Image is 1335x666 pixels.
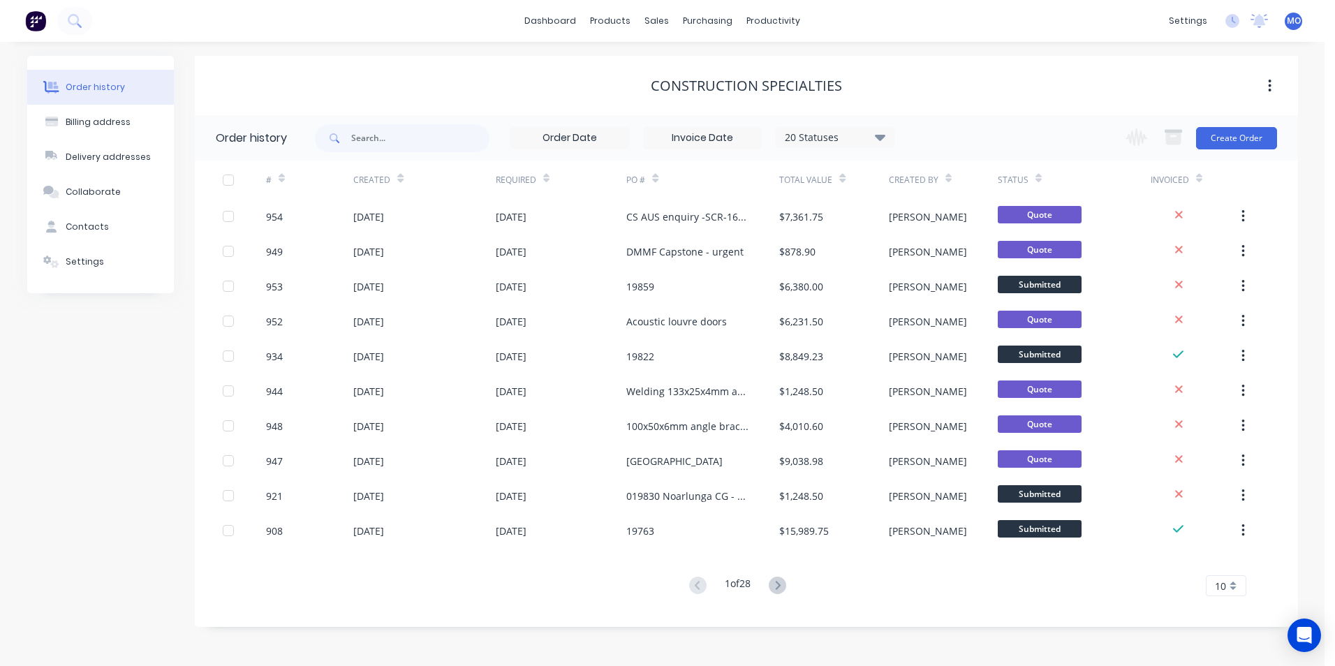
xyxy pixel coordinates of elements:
div: # [266,161,353,199]
div: [DATE] [496,244,526,259]
div: Acoustic louvre doors [626,314,727,329]
div: 952 [266,314,283,329]
div: [PERSON_NAME] [889,349,967,364]
div: [DATE] [496,454,526,468]
div: [PERSON_NAME] [889,384,967,399]
div: [DATE] [496,279,526,294]
div: $15,989.75 [779,524,829,538]
div: [DATE] [353,384,384,399]
span: Quote [998,311,1082,328]
div: Collaborate [66,186,121,198]
div: 947 [266,454,283,468]
div: $6,231.50 [779,314,823,329]
input: Invoice Date [644,128,761,149]
div: products [583,10,637,31]
button: Delivery addresses [27,140,174,175]
div: [PERSON_NAME] [889,209,967,224]
div: $7,361.75 [779,209,823,224]
div: Required [496,174,536,186]
div: Settings [66,256,104,268]
div: [DATE] [496,489,526,503]
div: [DATE] [353,489,384,503]
div: 1 of 28 [725,576,751,596]
div: Open Intercom Messenger [1288,619,1321,652]
div: Billing address [66,116,131,128]
div: Created [353,161,495,199]
span: Quote [998,380,1082,398]
div: [DATE] [496,384,526,399]
div: $1,248.50 [779,489,823,503]
div: Created [353,174,390,186]
div: [PERSON_NAME] [889,279,967,294]
div: # [266,174,272,186]
div: 934 [266,349,283,364]
div: $4,010.60 [779,419,823,434]
div: CS AUS enquiry -SCR-16SS - smaller version [626,209,751,224]
div: [DATE] [353,209,384,224]
span: Quote [998,241,1082,258]
div: Construction Specialties [651,77,842,94]
div: Created By [889,174,938,186]
div: Invoiced [1151,161,1238,199]
span: 10 [1215,579,1226,593]
div: Contacts [66,221,109,233]
div: 19763 [626,524,654,538]
div: sales [637,10,676,31]
div: [DATE] [496,419,526,434]
div: [DATE] [353,279,384,294]
button: Settings [27,244,174,279]
div: productivity [739,10,807,31]
input: Search... [351,124,489,152]
div: [DATE] [353,244,384,259]
div: 908 [266,524,283,538]
button: Billing address [27,105,174,140]
div: Required [496,161,627,199]
div: Order history [66,81,125,94]
div: $9,038.98 [779,454,823,468]
div: DMMF Capstone - urgent [626,244,744,259]
div: Total Value [779,161,888,199]
div: Order history [216,130,287,147]
div: 949 [266,244,283,259]
div: $1,248.50 [779,384,823,399]
div: 953 [266,279,283,294]
div: Invoiced [1151,174,1189,186]
div: [PERSON_NAME] [889,314,967,329]
div: 954 [266,209,283,224]
span: Quote [998,206,1082,223]
div: Status [998,161,1151,199]
div: Welding 133x25x4mm angle - quote [626,384,751,399]
div: [PERSON_NAME] [889,419,967,434]
div: [DATE] [496,314,526,329]
div: [DATE] [353,454,384,468]
div: [DATE] [496,524,526,538]
button: Create Order [1196,127,1277,149]
div: [DATE] [496,209,526,224]
div: [DATE] [353,349,384,364]
div: [PERSON_NAME] [889,489,967,503]
div: 019830 Noarlunga CG - Capstone [626,489,751,503]
div: PO # [626,161,779,199]
span: Quote [998,450,1082,468]
span: Submitted [998,520,1082,538]
div: 20 Statuses [776,130,894,145]
button: Collaborate [27,175,174,209]
div: PO # [626,174,645,186]
div: 944 [266,384,283,399]
div: 19822 [626,349,654,364]
span: Submitted [998,346,1082,363]
div: [DATE] [353,314,384,329]
input: Order Date [511,128,628,149]
div: Total Value [779,174,832,186]
div: $8,849.23 [779,349,823,364]
div: 921 [266,489,283,503]
div: 19859 [626,279,654,294]
div: 948 [266,419,283,434]
img: Factory [25,10,46,31]
div: purchasing [676,10,739,31]
div: $6,380.00 [779,279,823,294]
div: Created By [889,161,998,199]
span: Quote [998,415,1082,433]
button: Order history [27,70,174,105]
div: [PERSON_NAME] [889,454,967,468]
